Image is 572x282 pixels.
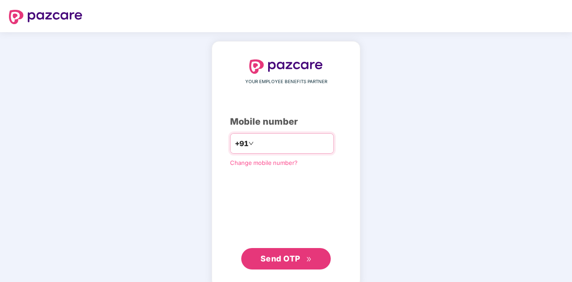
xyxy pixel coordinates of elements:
[260,254,300,263] span: Send OTP
[241,248,331,269] button: Send OTPdouble-right
[9,10,82,24] img: logo
[230,115,342,129] div: Mobile number
[249,59,323,74] img: logo
[230,159,298,166] a: Change mobile number?
[235,138,248,149] span: +91
[306,257,312,262] span: double-right
[248,141,254,146] span: down
[245,78,327,85] span: YOUR EMPLOYEE BENEFITS PARTNER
